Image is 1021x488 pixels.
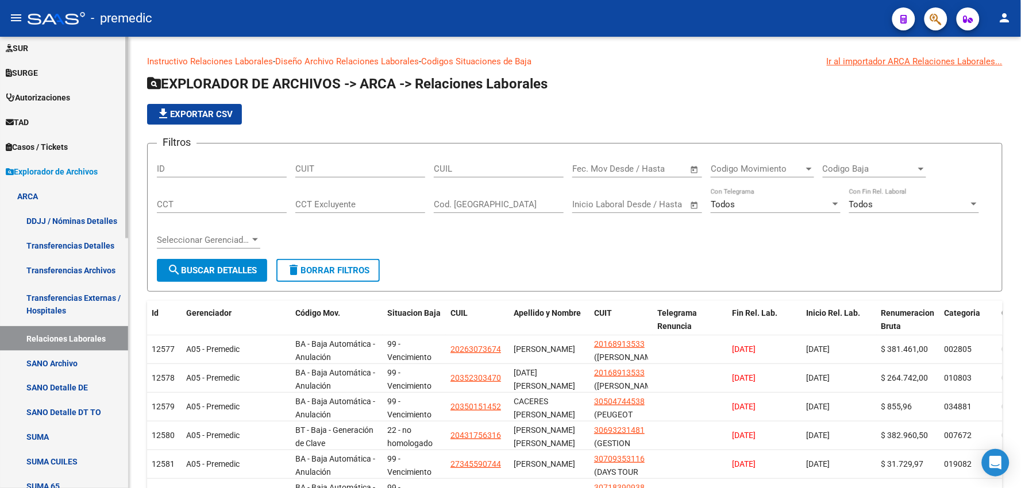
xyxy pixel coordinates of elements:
[186,431,240,440] span: A05 - Premedic
[6,165,98,178] span: Explorador de Archivos
[387,339,438,427] span: 99 - Vencimiento de contrato a plazo fijo o determ., a tiempo compl. o parcial
[450,308,468,317] span: CUIL
[881,402,912,411] span: $ 855,96
[509,301,590,351] datatable-header-cell: Apellido y Nombre
[849,199,873,210] span: Todos
[945,431,972,440] span: 007672
[590,301,653,351] datatable-header-cell: CUIT
[387,397,438,485] span: 99 - Vencimiento de contrato a plazo fijo o determ., a tiempo compl. o parcial
[807,373,830,382] span: [DATE]
[157,259,267,282] button: Buscar Detalles
[594,454,645,463] span: 30709353116
[711,164,804,174] span: Codigo Movimiento
[295,454,375,477] span: BA - Baja Automática - Anulación
[732,459,756,468] span: [DATE]
[6,42,28,55] span: SUR
[147,56,273,67] a: Instructivo Relaciones Laborales
[572,164,619,174] input: Fecha inicio
[295,308,340,317] span: Código Mov.
[629,199,685,210] input: Fecha fin
[945,402,972,411] span: 034881
[514,425,575,448] span: DIAZ RODRIGUEZ FABIO ADRIAN
[688,199,702,212] button: Open calendar
[945,373,972,382] span: 010803
[514,308,581,317] span: Apellido y Nombre
[383,301,446,351] datatable-header-cell: Situacion Baja
[514,368,575,390] span: PASCUA SERGIO DAMIAN
[156,107,170,121] mat-icon: file_download
[594,368,645,377] span: 20168913533
[653,301,727,351] datatable-header-cell: Telegrama Renuncia
[945,308,981,317] span: Categoria
[450,459,501,468] span: 27345590744
[387,368,438,456] span: 99 - Vencimiento de contrato a plazo fijo o determ., a tiempo compl. o parcial
[945,459,972,468] span: 019082
[6,141,68,153] span: Casos / Tickets
[881,344,928,354] span: $ 381.461,00
[147,55,1003,68] p: - -
[881,431,928,440] span: $ 382.960,50
[998,11,1012,25] mat-icon: person
[152,459,175,468] span: 12581
[387,425,433,448] span: 22 - no homologado
[186,402,240,411] span: A05 - Premedic
[91,6,152,31] span: - premedic
[147,104,242,125] button: Exportar CSV
[186,344,240,354] span: A05 - Premedic
[6,91,70,104] span: Autorizaciones
[291,301,383,351] datatable-header-cell: Código Mov.
[711,199,735,210] span: Todos
[514,344,575,354] span: IVANOFF FRANCO ARIEL
[940,301,997,351] datatable-header-cell: Categoria
[275,56,419,67] a: Diseño Archivo Relaciones Laborales
[732,308,777,317] span: Fin Rel. Lab.
[446,301,509,351] datatable-header-cell: CUIL
[881,308,935,331] span: Renumeracion Bruta
[421,56,531,67] a: Codigos Situaciones de Baja
[152,402,175,411] span: 12579
[287,263,300,277] mat-icon: delete
[295,368,375,390] span: BA - Baja Automática - Anulación
[594,353,661,362] span: ([PERSON_NAME])
[657,308,697,331] span: Telegrama Renuncia
[807,402,830,411] span: [DATE]
[387,308,441,317] span: Situacion Baja
[186,373,240,382] span: A05 - Premedic
[807,344,830,354] span: [DATE]
[9,11,23,25] mat-icon: menu
[152,308,159,317] span: Id
[594,397,645,406] span: 30504744538
[147,76,548,92] span: EXPLORADOR DE ARCHIVOS -> ARCA -> Relaciones Laborales
[450,344,501,354] span: 20263073674
[629,164,685,174] input: Fecha fin
[450,402,501,411] span: 20350151452
[167,263,181,277] mat-icon: search
[732,431,756,440] span: [DATE]
[6,116,29,129] span: TAD
[823,164,916,174] span: Codigo Baja
[147,301,182,351] datatable-header-cell: Id
[594,425,645,435] span: 30693231481
[807,308,861,317] span: Inicio Rel. Lab.
[982,449,1010,477] div: Open Intercom Messenger
[732,402,756,411] span: [DATE]
[450,373,501,382] span: 20352303470
[594,339,645,348] span: 20168913533
[727,301,802,351] datatable-header-cell: Fin Rel. Lab.
[807,431,830,440] span: [DATE]
[594,410,638,471] span: (PEUGEOT CITROEN ARGENTINA SOCIEDAD ANONIMA)
[802,301,877,351] datatable-header-cell: Inicio Rel. Lab.
[732,344,756,354] span: [DATE]
[732,373,756,382] span: [DATE]
[594,308,612,317] span: CUIT
[152,373,175,382] span: 12578
[152,344,175,354] span: 12577
[276,259,380,282] button: Borrar Filtros
[186,459,240,468] span: A05 - Premedic
[156,109,233,119] span: Exportar CSV
[152,431,175,440] span: 12580
[514,459,575,468] span: ARANDA YANINA BELEN
[881,459,924,468] span: $ 31.729,97
[450,431,501,440] span: 20431756316
[827,55,1003,68] div: Ir al importador ARCA Relaciones Laborales...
